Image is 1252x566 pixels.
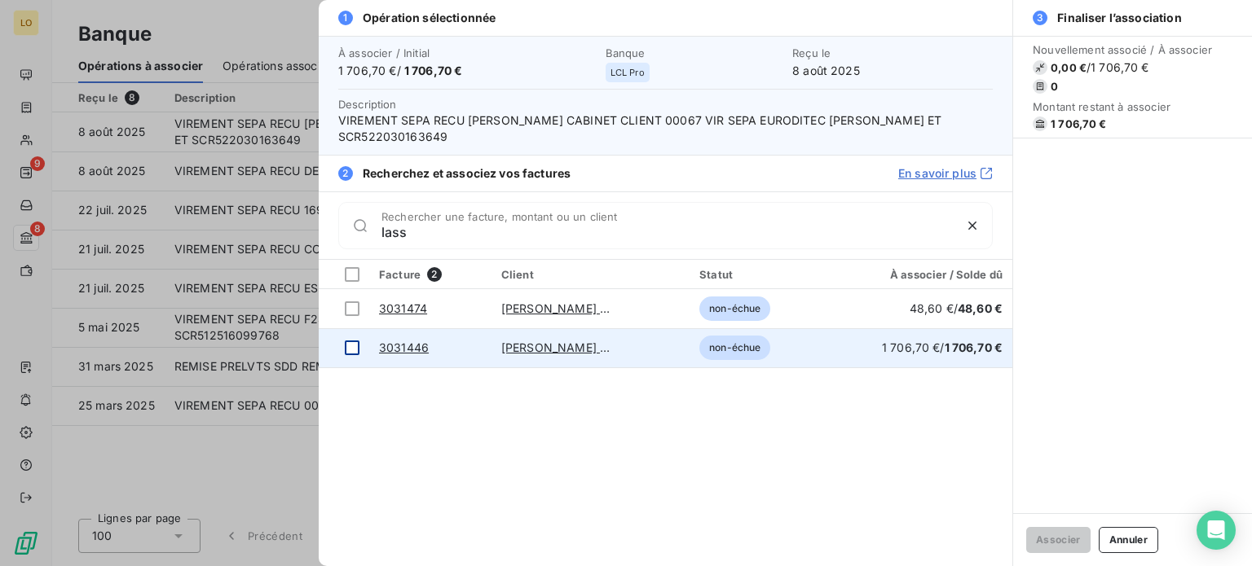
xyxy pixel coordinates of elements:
[338,63,596,79] span: 1 706,70 € /
[699,268,817,281] div: Statut
[910,301,1003,315] span: 48,60 € /
[1057,10,1181,26] span: Finaliser l’association
[1051,61,1087,74] span: 0,00 €
[792,46,993,79] div: 8 août 2025
[1099,527,1158,553] button: Annuler
[379,267,482,282] div: Facture
[836,268,1003,281] div: À associer / Solde dû
[338,11,353,25] span: 1
[363,10,496,26] span: Opération sélectionnée
[792,46,993,59] span: Reçu le
[338,98,397,111] span: Description
[363,165,571,182] span: Recherchez et associez vos factures
[882,340,1003,354] span: 1 706,70 € /
[1051,80,1058,93] span: 0
[1033,43,1212,56] span: Nouvellement associé / À associer
[1033,100,1212,113] span: Montant restant à associer
[699,296,770,321] span: non-échue
[945,340,1003,354] span: 1 706,70 €
[1197,511,1236,550] div: Open Intercom Messenger
[404,64,463,77] span: 1 706,70 €
[1051,117,1107,130] span: 1 706,70 €
[501,301,650,315] a: [PERSON_NAME] CABINET
[606,46,782,59] span: Banque
[1087,59,1149,76] span: / 1 706,70 €
[1026,527,1091,553] button: Associer
[958,301,1003,315] span: 48,60 €
[699,336,770,360] span: non-échue
[381,224,953,240] input: placeholder
[379,340,429,354] a: 3031446
[379,301,427,315] a: 3031474
[501,268,680,281] div: Client
[338,46,596,59] span: À associer / Initial
[611,68,645,77] span: LCL Pro
[338,166,353,181] span: 2
[898,165,993,182] a: En savoir plus
[1033,11,1047,25] span: 3
[427,267,442,282] span: 2
[501,340,650,354] a: [PERSON_NAME] CABINET
[338,112,993,145] span: VIREMENT SEPA RECU [PERSON_NAME] CABINET CLIENT 00067 VIR SEPA EURODITEC [PERSON_NAME] ET SCR5220...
